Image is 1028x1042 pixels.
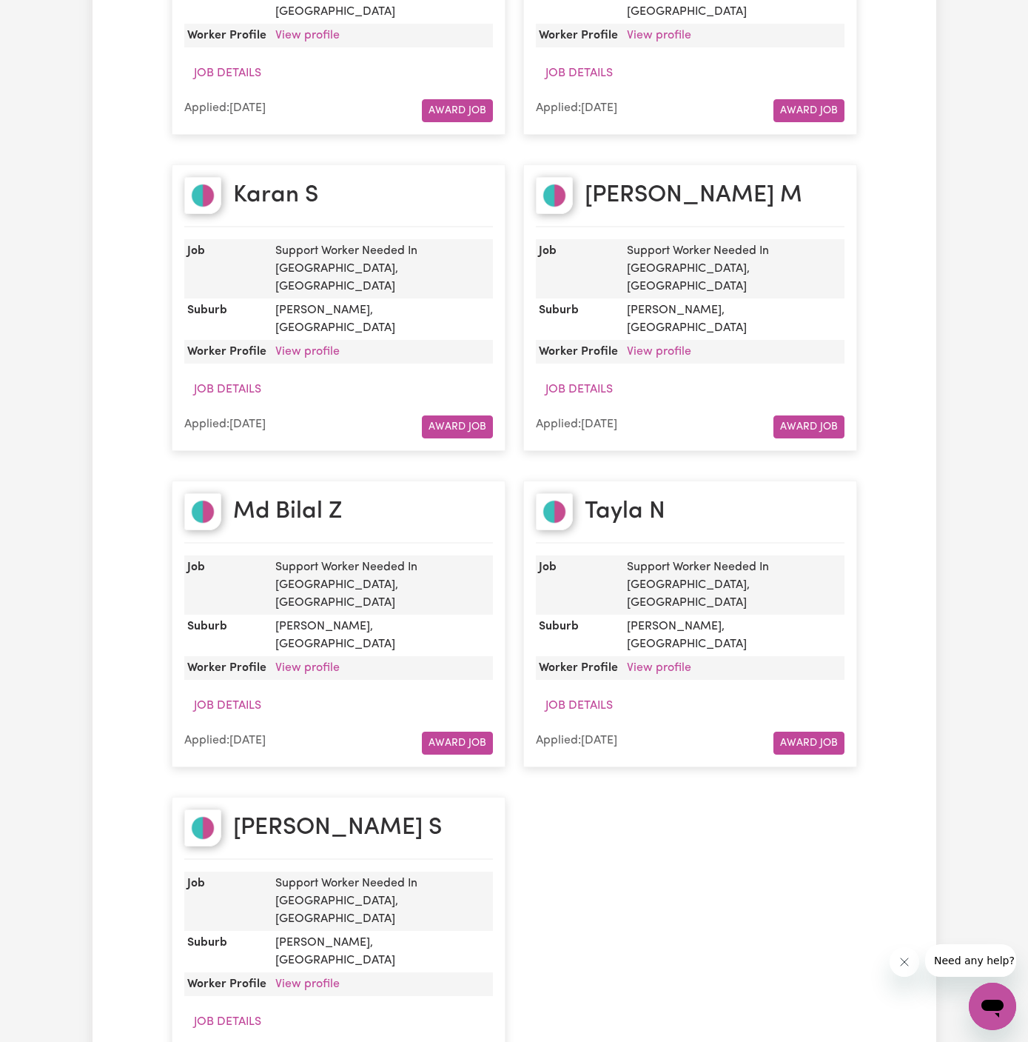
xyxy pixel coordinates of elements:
dt: Suburb [184,931,269,972]
h2: [PERSON_NAME] M [585,181,802,210]
a: View profile [275,346,340,358]
button: Job Details [536,692,622,720]
a: View profile [275,30,340,41]
img: Tayla [536,493,573,530]
dd: Support Worker Needed In [GEOGRAPHIC_DATA], [GEOGRAPHIC_DATA] [269,872,493,931]
span: Applied: [DATE] [536,735,617,747]
dt: Job [536,555,621,615]
dt: Suburb [184,298,269,340]
button: Award Job [422,415,493,438]
button: Award Job [773,732,844,755]
dd: [PERSON_NAME] , [GEOGRAPHIC_DATA] [621,298,844,340]
dd: Support Worker Needed In [GEOGRAPHIC_DATA], [GEOGRAPHIC_DATA] [269,239,493,298]
button: Award Job [773,415,844,438]
dt: Worker Profile [184,972,269,996]
iframe: Button to launch messaging window [969,983,1016,1030]
h2: [PERSON_NAME] S [233,814,442,842]
dt: Worker Profile [536,340,621,364]
button: Job Details [184,375,271,404]
h2: Md Bilal Z [233,498,342,526]
dd: [PERSON_NAME] , [GEOGRAPHIC_DATA] [621,615,844,656]
a: View profile [275,978,340,990]
span: Applied: [DATE] [536,102,617,114]
dd: [PERSON_NAME] , [GEOGRAPHIC_DATA] [269,298,493,340]
dt: Worker Profile [184,24,269,47]
dt: Worker Profile [184,340,269,364]
dd: [PERSON_NAME] , [GEOGRAPHIC_DATA] [269,615,493,656]
a: View profile [627,346,691,358]
dd: [PERSON_NAME] , [GEOGRAPHIC_DATA] [269,931,493,972]
dt: Job [536,239,621,298]
img: Karan [184,177,221,214]
button: Award Job [422,99,493,122]
dt: Suburb [536,298,621,340]
dt: Job [184,555,269,615]
dt: Suburb [536,615,621,656]
button: Award Job [773,99,844,122]
dd: Support Worker Needed In [GEOGRAPHIC_DATA], [GEOGRAPHIC_DATA] [269,555,493,615]
dt: Worker Profile [536,24,621,47]
button: Award Job [422,732,493,755]
img: Md Bilal [184,493,221,530]
span: Applied: [DATE] [184,418,266,430]
span: Applied: [DATE] [184,735,266,747]
button: Job Details [184,1008,271,1036]
dt: Worker Profile [536,656,621,680]
img: NOOR [536,177,573,214]
h2: Tayla N [585,498,665,526]
iframe: Message from company [925,944,1016,977]
button: Job Details [536,59,622,87]
a: View profile [627,30,691,41]
dt: Suburb [184,615,269,656]
span: Applied: [DATE] [184,102,266,114]
dt: Worker Profile [184,656,269,680]
dt: Job [184,872,269,931]
img: Cris [184,809,221,846]
span: Applied: [DATE] [536,418,617,430]
button: Job Details [536,375,622,404]
a: View profile [627,662,691,674]
button: Job Details [184,59,271,87]
a: View profile [275,662,340,674]
button: Job Details [184,692,271,720]
h2: Karan S [233,181,318,210]
dt: Job [184,239,269,298]
dd: Support Worker Needed In [GEOGRAPHIC_DATA], [GEOGRAPHIC_DATA] [621,555,844,615]
dd: Support Worker Needed In [GEOGRAPHIC_DATA], [GEOGRAPHIC_DATA] [621,239,844,298]
iframe: Close message [890,947,919,977]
